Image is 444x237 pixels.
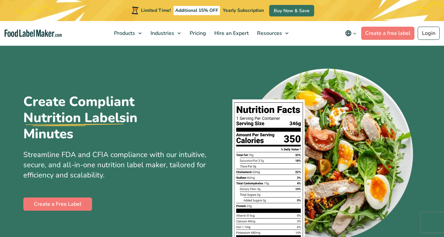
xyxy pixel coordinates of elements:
a: Resources [253,21,292,45]
span: Streamline FDA and CFIA compliance with our intuitive, secure, and all-in-one nutrition label mak... [23,150,206,180]
u: Nutrition Labels [23,110,126,126]
a: Create a Free Label [23,197,92,211]
span: Industries [149,30,175,37]
a: Buy Now & Save [269,5,314,16]
a: Industries [147,21,184,45]
a: Pricing [186,21,209,45]
h1: Create Compliant in Minutes [23,94,181,142]
span: Limited Time! [141,7,171,13]
span: Resources [255,30,283,37]
span: Products [112,30,136,37]
span: Pricing [188,30,207,37]
span: Yearly Subscription [223,7,264,13]
a: Login [418,27,440,40]
span: Additional 15% OFF [174,6,220,15]
a: Hire an Expert [210,21,251,45]
a: Products [110,21,145,45]
span: Hire an Expert [212,30,249,37]
a: Create a free label [361,27,414,40]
